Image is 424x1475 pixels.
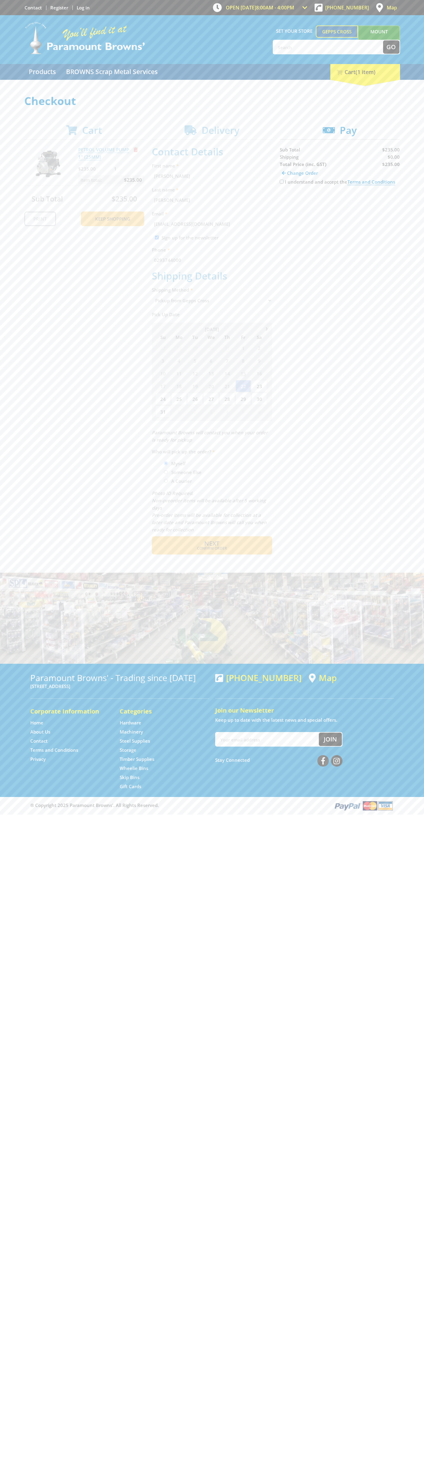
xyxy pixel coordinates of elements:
strong: $235.00 [382,161,400,167]
div: Stay Connected [215,753,342,767]
a: Go to the Skip Bins page [120,774,139,781]
a: Terms and Conditions [347,179,395,185]
p: Keep up to date with the latest news and special offers. [215,716,394,724]
a: Go to the Machinery page [120,729,143,735]
a: Go to the Contact page [30,738,48,744]
span: $0.00 [388,154,400,160]
a: Go to the registration page [50,5,68,11]
a: Go to the BROWNS Scrap Metal Services page [62,64,162,80]
a: Go to the Wheelie Bins page [120,765,148,771]
a: Go to the Products page [24,64,60,80]
span: Pay [340,124,357,137]
a: Go to the Steel Supplies page [120,738,150,744]
div: ® Copyright 2025 Paramount Browns'. All Rights Reserved. [24,800,400,811]
a: Gepps Cross [316,25,358,38]
button: Join [319,733,342,746]
p: [STREET_ADDRESS] [30,683,209,690]
img: PayPal, Mastercard, Visa accepted [333,800,394,811]
h5: Join our Newsletter [215,706,394,715]
a: Go to the Home page [30,720,43,726]
a: Go to the Timber Supplies page [120,756,154,762]
span: Shipping [280,154,299,160]
h5: Categories [120,707,197,716]
span: (1 item) [356,68,376,76]
h5: Corporate Information [30,707,108,716]
input: Please accept the terms and conditions. [280,180,284,184]
h1: Checkout [24,95,400,107]
a: Go to the Privacy page [30,756,46,762]
a: Go to the Contact page [25,5,42,11]
span: Set your store [273,25,316,36]
div: [PHONE_NUMBER] [215,673,302,683]
a: Go to the Hardware page [120,720,141,726]
a: Change Order [280,168,320,178]
div: Cart [330,64,400,80]
span: OPEN [DATE] [226,4,294,11]
button: Go [383,40,399,54]
a: Go to the About Us page [30,729,50,735]
h3: Paramount Browns' - Trading since [DATE] [30,673,209,683]
a: View a map of Gepps Cross location [309,673,337,683]
a: Log in [77,5,90,11]
a: Go to the Storage page [120,747,136,753]
a: Go to the Terms and Conditions page [30,747,78,753]
input: Your email address [216,733,319,746]
span: $235.00 [382,147,400,153]
span: Change Order [287,170,318,176]
img: Paramount Browns' [24,21,145,55]
span: Sub Total [280,147,300,153]
a: Go to the Gift Cards page [120,783,141,790]
span: 8:00am - 4:00pm [256,4,294,11]
strong: Total Price (inc. GST) [280,161,326,167]
label: I understand and accept the [285,179,395,185]
input: Search [273,40,383,54]
a: Mount [PERSON_NAME] [358,25,400,49]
